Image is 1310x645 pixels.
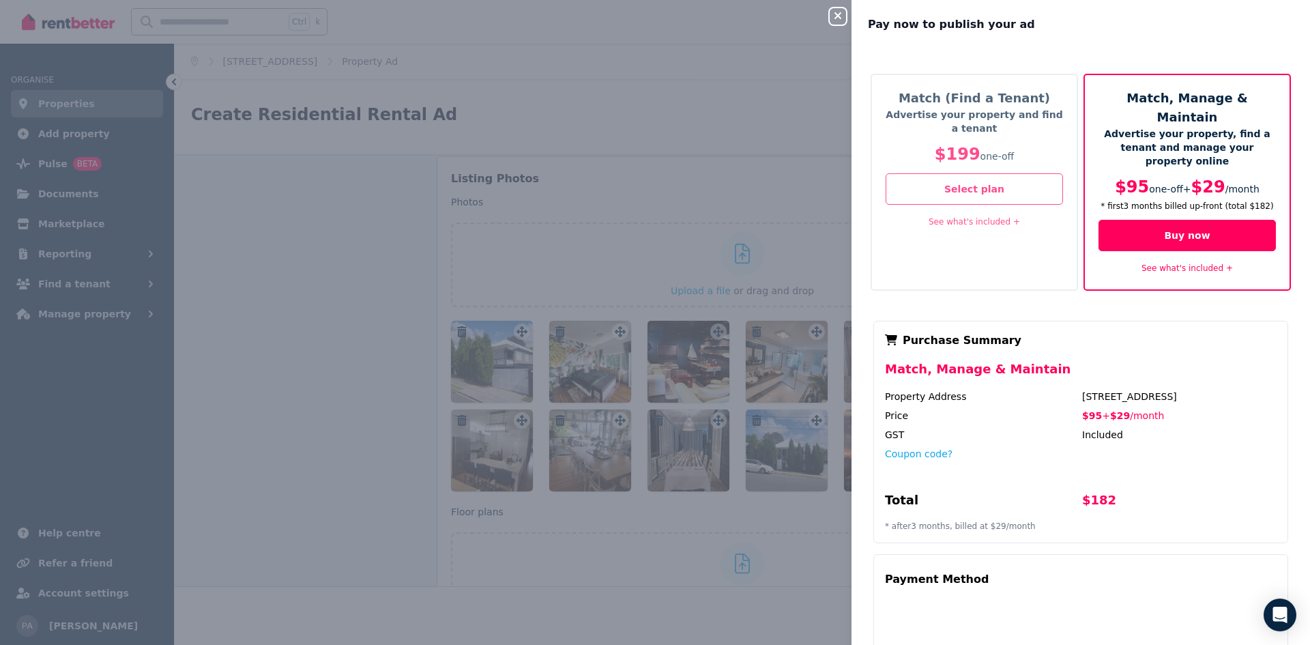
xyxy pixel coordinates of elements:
button: Buy now [1098,220,1276,251]
a: See what's included + [1141,263,1233,273]
span: + [1102,410,1110,421]
div: Open Intercom Messenger [1264,599,1296,631]
div: Price [885,409,1079,422]
span: / month [1225,184,1260,195]
h5: Match (Find a Tenant) [886,89,1063,108]
div: Purchase Summary [885,332,1277,349]
span: $95 [1082,410,1102,421]
span: / month [1130,410,1164,421]
div: Included [1082,428,1277,442]
a: See what's included + [929,217,1020,227]
span: $29 [1191,177,1225,197]
div: Payment Method [885,566,989,593]
div: Property Address [885,390,1079,403]
div: Match, Manage & Maintain [885,360,1277,390]
span: $95 [1115,177,1149,197]
span: $199 [935,145,980,164]
div: Total [885,491,1079,515]
h5: Match, Manage & Maintain [1098,89,1276,127]
div: GST [885,428,1079,442]
p: * first 3 month s billed up-front (total $182 ) [1098,201,1276,212]
span: Pay now to publish your ad [868,16,1035,33]
p: Advertise your property and find a tenant [886,108,1063,135]
p: Advertise your property, find a tenant and manage your property online [1098,127,1276,168]
span: one-off [1149,184,1183,195]
button: Coupon code? [885,447,952,461]
p: * after 3 month s, billed at $29 / month [885,521,1277,532]
button: Select plan [886,173,1063,205]
span: + [1183,184,1191,195]
span: one-off [980,151,1015,162]
span: $29 [1110,410,1130,421]
div: [STREET_ADDRESS] [1082,390,1277,403]
div: $182 [1082,491,1277,515]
